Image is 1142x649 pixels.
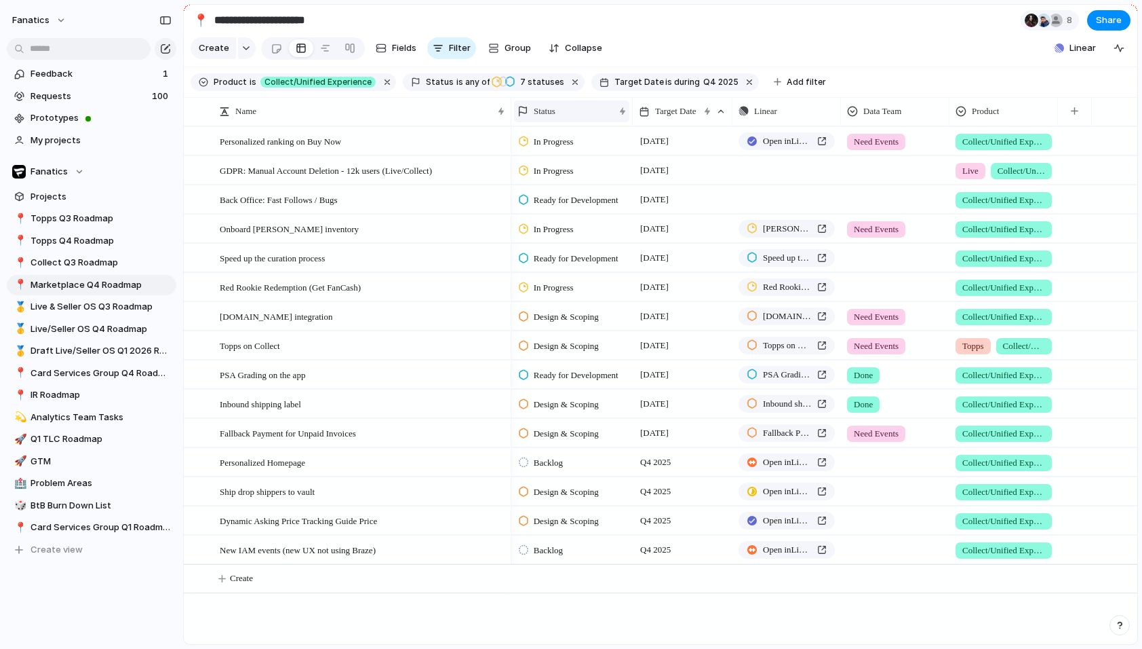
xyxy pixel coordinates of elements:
[31,234,172,248] span: Topps Q4 Roadmap
[14,498,24,513] div: 🎲
[739,424,835,442] a: Fallback Payment for Unpaid Invoices
[854,369,873,382] span: Done
[12,499,26,513] button: 🎲
[7,208,176,229] a: 📍Topps Q3 Roadmap
[190,10,212,31] button: 📍
[12,322,26,336] button: 🥇
[739,366,835,384] a: PSA Grading on the app
[516,77,528,87] span: 7
[1096,14,1122,27] span: Share
[854,398,873,411] span: Done
[763,339,812,352] span: Topps on Collect
[534,427,599,441] span: Design & Scoping
[31,543,83,557] span: Create view
[220,542,376,557] span: New IAM events (new UX not using Braze)
[672,76,700,88] span: during
[1049,38,1101,58] button: Linear
[739,278,835,296] a: Red Rookie Redemption (Get FanCash)
[250,76,256,88] span: is
[637,542,674,558] span: Q4 2025
[31,477,172,490] span: Problem Areas
[763,514,812,527] span: Open in Linear
[701,75,741,90] button: Q4 2025
[763,134,812,148] span: Open in Linear
[491,75,567,90] button: 7 statuses
[12,344,26,358] button: 🥇
[199,41,229,55] span: Create
[12,455,26,468] button: 🚀
[14,211,24,227] div: 📍
[962,252,1045,265] span: Collect/Unified Experience
[1087,10,1130,31] button: Share
[962,515,1045,528] span: Collect/Unified Experience
[14,388,24,403] div: 📍
[534,193,618,207] span: Ready for Development
[614,76,664,88] span: Target Date
[7,540,176,560] button: Create view
[31,411,172,424] span: Analytics Team Tasks
[456,76,463,88] span: is
[12,300,26,314] button: 🥇
[7,108,176,128] a: Prototypes
[7,297,176,317] div: 🥇Live & Seller OS Q3 Roadmap
[962,427,1045,441] span: Collect/Unified Experience
[14,233,24,248] div: 📍
[31,134,172,147] span: My projects
[1003,339,1045,353] span: Collect/Unified Experience
[220,396,301,411] span: Inbound shipping label
[534,544,563,557] span: Backlog
[12,14,50,27] span: fanatics
[14,321,24,337] div: 🥇
[12,212,26,225] button: 📍
[7,385,176,405] a: 📍IR Roadmap
[7,496,176,516] a: 🎲BtB Burn Down List
[962,485,1045,499] span: Collect/Unified Experience
[739,395,835,413] a: Inbound shipping label
[220,308,332,324] span: [DOMAIN_NAME] integration
[7,429,176,449] a: 🚀Q1 TLC Roadmap
[14,344,24,359] div: 🥇
[191,37,236,59] button: Create
[12,477,26,490] button: 🏥
[534,485,599,499] span: Design & Scoping
[14,476,24,492] div: 🏥
[220,279,361,295] span: Red Rookie Redemption (Get FanCash)
[31,455,172,468] span: GTM
[12,521,26,534] button: 📍
[12,432,26,446] button: 🚀
[220,250,325,265] span: Speed up the curation process
[7,86,176,107] a: Requests100
[863,105,901,118] span: Data Team
[655,105,696,118] span: Target Date
[962,544,1045,557] span: Collect/Unified Experience
[962,281,1045,295] span: Collect/Unified Experience
[962,339,984,353] span: Topps
[854,427,899,441] span: Need Events
[7,363,176,384] div: 📍Card Services Group Q4 Roadmap
[31,67,159,81] span: Feedback
[7,319,176,339] div: 🥇Live/Seller OS Q4 Roadmap
[7,451,176,472] a: 🚀GTM
[637,367,672,383] span: [DATE]
[7,275,176,295] a: 📍Marketplace Q4 Roadmap
[534,398,599,411] span: Design & Scoping
[235,105,256,118] span: Name
[962,310,1045,324] span: Collect/Unified Experience
[534,252,618,265] span: Ready for Development
[516,76,564,88] span: statuses
[392,41,416,55] span: Fields
[763,426,812,440] span: Fallback Payment for Unpaid Invoices
[854,339,899,353] span: Need Events
[7,407,176,428] a: 💫Analytics Team Tasks
[962,398,1045,411] span: Collect/Unified Experience
[481,37,538,59] button: Group
[7,231,176,251] a: 📍Topps Q4 Roadmap
[1067,14,1076,27] span: 8
[31,278,172,292] span: Marketplace Q4 Roadmap
[14,255,24,271] div: 📍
